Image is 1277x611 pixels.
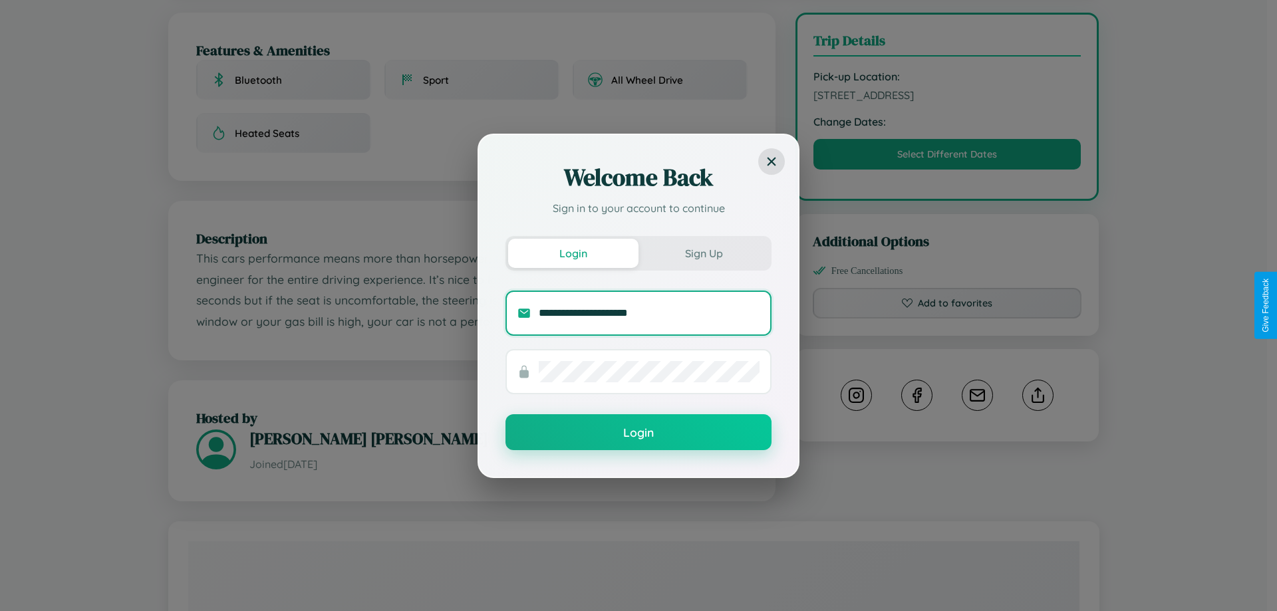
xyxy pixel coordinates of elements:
[638,239,769,268] button: Sign Up
[1261,279,1270,332] div: Give Feedback
[505,162,772,193] h2: Welcome Back
[505,200,772,216] p: Sign in to your account to continue
[505,414,772,450] button: Login
[508,239,638,268] button: Login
